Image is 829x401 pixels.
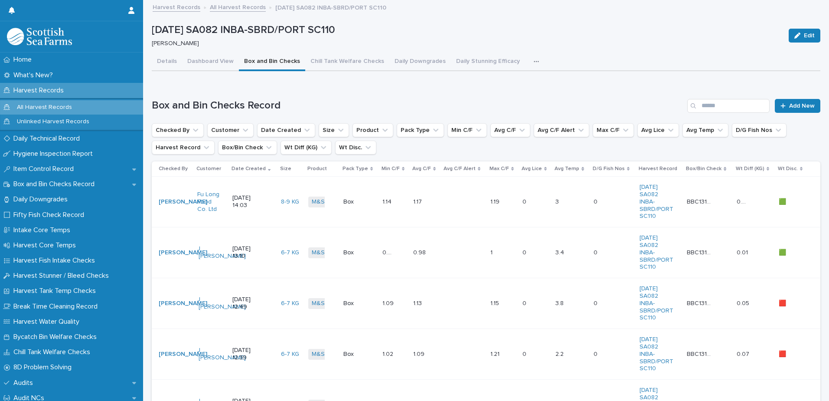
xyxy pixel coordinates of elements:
p: 0 [594,197,599,206]
p: 1.19 [490,197,501,206]
button: Product [352,123,393,137]
p: Hygiene Inspection Report [10,150,100,158]
p: 3.8 [555,298,565,307]
a: J '[PERSON_NAME] [197,347,246,362]
button: D/G Fish Nos [732,123,787,137]
button: Dashboard View [182,53,239,71]
p: Box/Bin Check [686,164,721,174]
button: Wt Disc. [335,141,376,154]
a: M&S Select [312,249,344,256]
button: Date Created [257,123,315,137]
p: Harvest Stunner / Bleed Checks [10,272,116,280]
p: Item Control Record [10,165,81,173]
p: All Harvest Records [10,104,79,111]
p: Daily Downgrades [10,195,75,204]
a: 8-9 KG [281,198,299,206]
p: 1.17 [413,197,424,206]
p: 0.05 [737,298,751,307]
p: 0.07 [737,349,751,358]
p: 1.13 [413,298,424,307]
button: Edit [789,29,820,43]
p: Intake Core Temps [10,226,77,234]
p: Avg C/F Alert [444,164,476,174]
button: Avg Temp [682,123,728,137]
tr: [PERSON_NAME] Fu Long Food Co. Ltd [DATE] 14:038-9 KG M&S Select Box1.141.14 1.171.17 1.191.19 00... [152,177,820,227]
a: 6-7 KG [281,351,299,358]
p: Home [10,56,39,64]
span: Add New [789,103,815,109]
p: Box and Bin Checks Record [10,180,101,188]
span: Edit [804,33,815,39]
a: [PERSON_NAME] [159,351,207,358]
p: 0 [522,197,528,206]
p: 1 [490,247,494,256]
p: 0 [522,349,528,358]
a: [PERSON_NAME] [159,300,207,307]
a: 6-7 KG [281,300,299,307]
input: Search [687,99,770,113]
p: 3 [555,197,561,206]
p: Unlinked Harvest Records [10,118,96,125]
button: Pack Type [397,123,444,137]
tr: [PERSON_NAME] J '[PERSON_NAME] [DATE] 12:396-7 KG M&S Select Box1.021.02 1.091.09 1.211.21 00 2.2... [152,329,820,380]
p: 0.04 [737,197,751,206]
p: Min C/F [382,164,400,174]
p: 1.14 [382,197,393,206]
p: Wt Diff (KG) [736,164,764,174]
a: [DATE] SA082 INBA-SBRD/PORT SC110 [640,285,673,322]
p: 🟥 [779,349,788,358]
p: Avg C/F [412,164,431,174]
p: Bycatch Bin Welfare Checks [10,333,104,341]
tr: [PERSON_NAME] J '[PERSON_NAME] [DATE] 12:496-7 KG M&S Select Box1.091.09 1.131.13 1.151.15 00 3.8... [152,278,820,329]
a: Add New [775,99,820,113]
p: 1.09 [382,298,395,307]
p: 1.02 [382,349,395,358]
p: 🟩 [779,247,788,256]
a: M&S Select [312,300,344,307]
p: Audits [10,379,40,387]
p: Daily Technical Record [10,135,87,143]
p: 3.4 [555,247,566,256]
button: Avg C/F [490,123,530,137]
tr: [PERSON_NAME] J '[PERSON_NAME] [DATE] 13:106-7 KG M&S Select Box0.960.96 0.980.98 11 00 3.43.4 00... [152,227,820,278]
button: Customer [207,123,254,137]
p: What's New? [10,71,60,79]
p: Size [280,164,291,174]
p: [DATE] SA082 INBA-SBRD/PORT SC110 [152,24,782,36]
p: 1.09 [413,349,426,358]
p: Box [343,300,369,307]
p: 0.01 [737,247,750,256]
p: Box [343,198,369,206]
p: Break Time Cleaning Record [10,302,104,311]
p: [DATE] 12:39 [232,347,258,362]
button: Checked By [152,123,204,137]
p: Customer [196,164,221,174]
a: J '[PERSON_NAME] [197,296,246,311]
p: 🟥 [779,298,788,307]
p: 0 [594,349,599,358]
a: J '[PERSON_NAME] [197,245,246,260]
a: [DATE] SA082 INBA-SBRD/PORT SC110 [640,184,673,220]
p: 0.98 [413,247,428,256]
button: Details [152,53,182,71]
p: 0 [522,298,528,307]
p: 0.96 [382,247,397,256]
p: Wt Disc. [778,164,798,174]
h1: Box and Bin Checks Record [152,99,684,112]
button: Min C/F [447,123,487,137]
p: Harvest Water Quality [10,318,86,326]
a: [PERSON_NAME] [159,198,207,206]
a: Harvest Records [153,2,200,12]
p: 1.21 [490,349,501,358]
a: M&S Select [312,198,344,206]
button: Size [319,123,349,137]
button: Daily Stunning Efficacy [451,53,525,71]
img: mMrefqRFQpe26GRNOUkG [7,28,72,45]
p: Fifty Fish Check Record [10,211,91,219]
p: Date Created [232,164,266,174]
p: [DATE] 12:49 [232,296,258,311]
p: Harvest Records [10,86,71,95]
p: [DATE] 14:03 [232,194,258,209]
p: Product [307,164,327,174]
p: 🟩 [779,197,788,206]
